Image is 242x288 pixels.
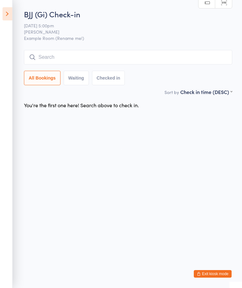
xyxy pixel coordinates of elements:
span: [DATE] 5:00pm [24,22,222,29]
div: Check in time (DESC) [180,88,232,95]
button: Waiting [64,71,89,85]
button: Exit kiosk mode [194,270,232,278]
button: Checked in [92,71,125,85]
input: Search [24,50,232,64]
h2: BJJ (Gi) Check-in [24,9,232,19]
button: All Bookings [24,71,60,85]
div: You're the first one here! Search above to check in. [24,102,139,108]
span: [PERSON_NAME] [24,29,222,35]
span: Example Room (Rename me!) [24,35,232,41]
label: Sort by [164,89,179,95]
